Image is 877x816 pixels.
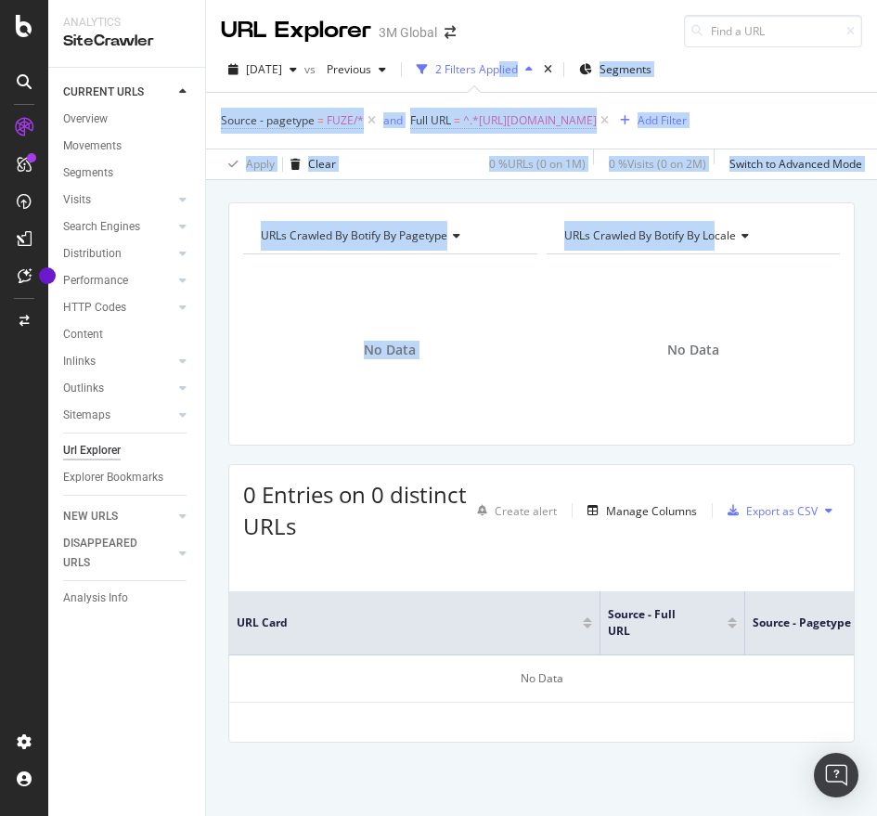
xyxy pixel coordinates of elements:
button: 2 Filters Applied [409,55,540,84]
button: Create alert [470,496,557,525]
a: Explorer Bookmarks [63,468,192,487]
div: Add Filter [638,112,687,128]
span: 0 Entries on 0 distinct URLs [243,479,467,541]
div: 3M Global [379,23,437,42]
span: = [454,112,460,128]
span: Segments [600,61,651,77]
button: and [383,111,403,129]
span: = [317,112,324,128]
div: Distribution [63,244,122,264]
button: Previous [319,55,393,84]
div: Search Engines [63,217,140,237]
div: Segments [63,163,113,183]
div: Overview [63,110,108,129]
span: FUZE/* [327,108,364,134]
h4: URLs Crawled By Botify By locale [561,221,824,251]
div: times [540,60,556,79]
span: ^.*[URL][DOMAIN_NAME] [463,108,597,134]
div: Content [63,325,103,344]
div: No Data [229,655,854,703]
button: Clear [283,149,336,179]
a: Performance [63,271,174,291]
span: No Data [667,341,719,359]
span: Source - Full URL [608,606,700,640]
button: Export as CSV [720,496,818,525]
a: HTTP Codes [63,298,174,317]
button: Apply [221,149,275,179]
div: arrow-right-arrow-left [445,26,456,39]
h4: URLs Crawled By Botify By pagetype [257,221,521,251]
div: CURRENT URLS [63,83,144,102]
div: Outlinks [63,379,104,398]
a: Outlinks [63,379,174,398]
button: Add Filter [613,110,687,132]
div: NEW URLS [63,507,118,526]
div: Manage Columns [606,503,697,519]
a: Content [63,325,192,344]
div: URL Explorer [221,15,371,46]
div: 0 % URLs ( 0 on 1M ) [489,156,586,172]
span: Previous [319,61,371,77]
span: URLs Crawled By Botify By pagetype [261,227,447,243]
a: Inlinks [63,352,174,371]
div: Performance [63,271,128,291]
span: Source - pagetype [753,615,851,631]
button: Segments [572,55,659,84]
div: SiteCrawler [63,31,190,52]
div: Sitemaps [63,406,110,425]
input: Find a URL [684,15,862,47]
div: Analysis Info [63,589,128,608]
div: Explorer Bookmarks [63,468,163,487]
a: Visits [63,190,174,210]
button: Switch to Advanced Mode [722,149,862,179]
a: Search Engines [63,217,174,237]
a: Analysis Info [63,589,192,608]
a: Segments [63,163,192,183]
span: 2025 Aug. 17th [246,61,282,77]
div: 0 % Visits ( 0 on 2M ) [609,156,706,172]
div: Export as CSV [746,503,818,519]
a: Url Explorer [63,441,192,460]
div: Tooltip anchor [39,267,56,284]
span: Source - pagetype [221,112,315,128]
div: Open Intercom Messenger [814,753,858,797]
a: Overview [63,110,192,129]
a: Sitemaps [63,406,174,425]
button: [DATE] [221,55,304,84]
div: Switch to Advanced Mode [729,156,862,172]
a: Distribution [63,244,174,264]
div: Movements [63,136,122,156]
span: URL Card [237,615,578,631]
div: Create alert [495,503,557,519]
div: DISAPPEARED URLS [63,534,157,573]
span: vs [304,61,319,77]
span: URLs Crawled By Botify By locale [564,227,736,243]
span: No Data [364,341,416,359]
div: and [383,112,403,128]
div: Url Explorer [63,441,121,460]
button: Manage Columns [580,499,697,522]
a: Movements [63,136,192,156]
a: DISAPPEARED URLS [63,534,174,573]
div: Inlinks [63,352,96,371]
div: Apply [246,156,275,172]
div: Visits [63,190,91,210]
a: NEW URLS [63,507,174,526]
div: HTTP Codes [63,298,126,317]
div: Clear [308,156,336,172]
a: CURRENT URLS [63,83,174,102]
div: 2 Filters Applied [435,61,518,77]
div: Analytics [63,15,190,31]
span: Full URL [410,112,451,128]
